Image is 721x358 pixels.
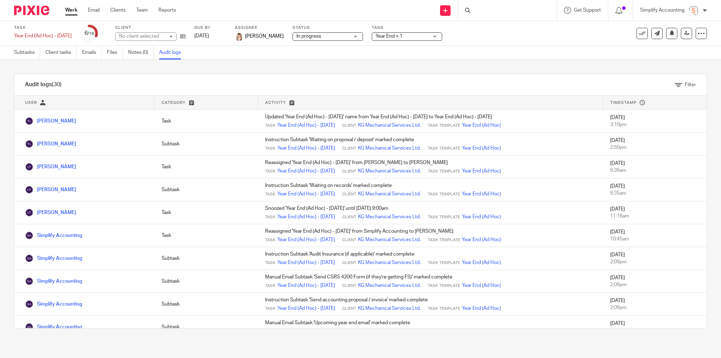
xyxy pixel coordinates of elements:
[428,146,460,151] span: Task Template
[603,110,707,133] td: [DATE]
[358,190,421,197] a: KG Mechanical Services Ltd.
[462,122,501,129] a: Year End (Ad Hoc)
[258,133,603,156] td: Instruction Subtask 'Waiting on proposal / deposit' marked complete
[25,140,33,148] img: Tayler Lloyd
[25,164,76,169] a: [PERSON_NAME]
[25,119,76,124] a: [PERSON_NAME]
[358,168,421,175] a: KG Mechanical Services Ltd.
[342,306,356,312] span: Client
[155,201,258,224] td: Task
[14,46,40,59] a: Subtasks
[258,224,603,247] td: Reassigned 'Year End (Ad Hoc) - [DATE]' from Simplify Accounting to [PERSON_NAME]
[462,259,501,266] a: Year End (Ad Hoc)
[610,327,700,334] div: 2:08pm
[65,7,77,14] a: Work
[155,156,258,178] td: Task
[258,247,603,270] td: Instruction Subtask 'Audit Insurance (if applicable)' marked complete
[603,270,707,293] td: [DATE]
[107,46,123,59] a: Files
[428,260,460,266] span: Task Template
[258,270,603,293] td: Manual Email Subtask 'Send CSRS 4200 Form (if they're getting FS)' marked complete
[14,32,72,39] div: Year End (Ad Hoc) - [DATE]
[258,316,603,339] td: Manual Email Subtask 'Upcoming year end email' marked complete
[84,29,94,37] div: 6
[428,191,460,197] span: Task Template
[342,146,356,151] span: Client
[25,233,82,238] a: Simplify Accounting
[603,316,707,339] td: [DATE]
[277,168,335,175] a: Year End (Ad Hoc) - [DATE]
[277,122,335,129] a: Year End (Ad Hoc) - [DATE]
[155,110,258,133] td: Task
[194,33,209,38] span: [DATE]
[428,283,460,289] span: Task Template
[155,133,258,156] td: Subtask
[265,237,276,243] span: Task
[688,5,699,16] img: Screenshot%202023-11-29%20141159.png
[428,237,460,243] span: Task Template
[45,46,77,59] a: Client tasks
[342,237,356,243] span: Client
[610,144,700,151] div: 2:50pm
[14,6,49,15] img: Pixie
[235,32,243,41] img: Tayler%20Headshot%20Compressed%20Resized%202.jpg
[277,328,335,335] a: Year End (Ad Hoc) - [DATE]
[25,325,82,329] a: Simplify Accounting
[342,260,356,266] span: Client
[277,213,335,220] a: Year End (Ad Hoc) - [DATE]
[428,214,460,220] span: Task Template
[277,282,335,289] a: Year End (Ad Hoc) - [DATE]
[462,282,501,289] a: Year End (Ad Hoc)
[265,191,276,197] span: Task
[610,304,700,311] div: 2:09pm
[25,323,33,331] img: Simplify Accounting
[25,279,82,284] a: Simplify Accounting
[358,145,421,152] a: KG Mechanical Services Ltd.
[162,101,186,105] span: Category
[25,163,33,171] img: Larissa Teichman
[25,277,33,285] img: Simplify Accounting
[235,25,284,31] label: Assignee
[265,214,276,220] span: Task
[342,123,356,128] span: Client
[603,224,707,247] td: [DATE]
[342,191,356,197] span: Client
[25,142,76,146] a: [PERSON_NAME]
[610,281,700,288] div: 2:09pm
[25,231,33,240] img: Simplify Accounting
[115,25,186,31] label: Client
[155,270,258,293] td: Subtask
[258,178,603,201] td: Instruction Subtask 'Waiting on records' marked complete
[25,210,76,215] a: [PERSON_NAME]
[603,293,707,316] td: [DATE]
[258,201,603,224] td: Snoozed 'Year End (Ad Hoc) - [DATE]' until [DATE] 9:00am
[25,300,33,308] img: Simplify Accounting
[372,25,442,31] label: Tags
[610,190,700,197] div: 9:35am
[342,214,356,220] span: Client
[265,260,276,266] span: Task
[462,213,501,220] a: Year End (Ad Hoc)
[25,101,37,105] span: User
[277,190,335,197] a: Year End (Ad Hoc) - [DATE]
[155,224,258,247] td: Task
[603,178,707,201] td: [DATE]
[155,316,258,339] td: Subtask
[603,247,707,270] td: [DATE]
[428,123,460,128] span: Task Template
[610,258,700,265] div: 2:09pm
[14,32,72,39] div: Year End (Ad Hoc) - January 2025
[25,187,76,192] a: [PERSON_NAME]
[610,213,700,220] div: 11:16am
[119,33,165,40] div: No client selected
[293,25,363,31] label: Status
[265,283,276,289] span: Task
[610,121,700,128] div: 3:10pm
[136,7,148,14] a: Team
[610,101,637,105] span: Timestamp
[640,7,684,14] p: Simplify Accounting
[358,122,421,129] a: KG Mechanical Services Ltd.
[342,169,356,174] span: Client
[610,167,700,174] div: 9:36am
[277,305,335,312] a: Year End (Ad Hoc) - [DATE]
